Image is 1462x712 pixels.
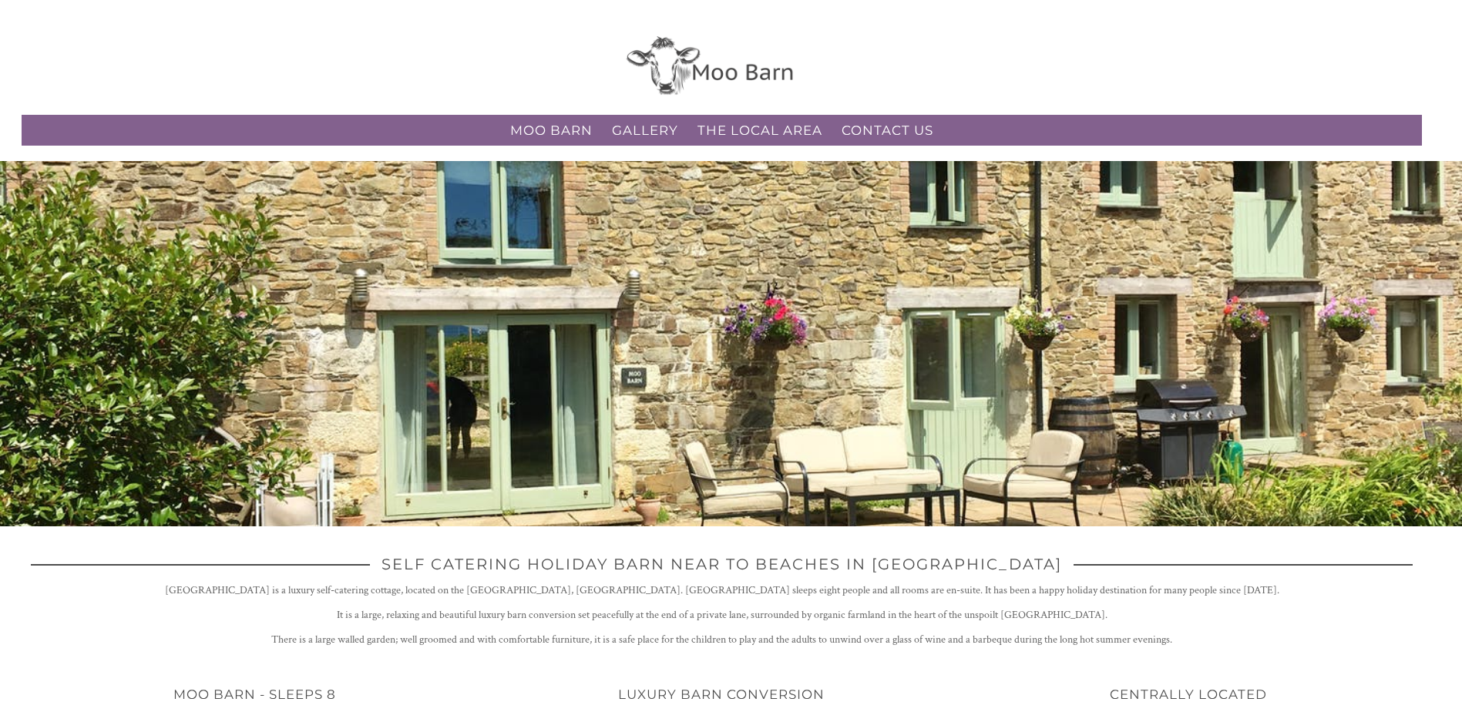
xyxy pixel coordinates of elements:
[842,123,933,138] a: Contact Us
[31,633,1413,647] p: There is a large walled garden; well groomed and with comfortable furniture, it is a safe place f...
[626,36,818,96] img: Moo Barn
[612,123,678,138] a: Gallery
[31,687,479,702] h2: Moo Barn - Sleeps 8
[697,123,822,138] a: The Local Area
[510,123,593,138] a: Moo Barn
[31,608,1413,622] p: It is a large, relaxing and beautiful luxury barn conversion set peacefully at the end of a priva...
[31,583,1413,597] p: [GEOGRAPHIC_DATA] is a luxury self-catering cottage, located on the [GEOGRAPHIC_DATA], [GEOGRAPHI...
[498,687,946,702] h2: Luxury Barn Conversion
[964,687,1413,702] h2: Centrally Located
[370,555,1074,573] span: Self Catering Holiday Barn Near To Beaches In [GEOGRAPHIC_DATA]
